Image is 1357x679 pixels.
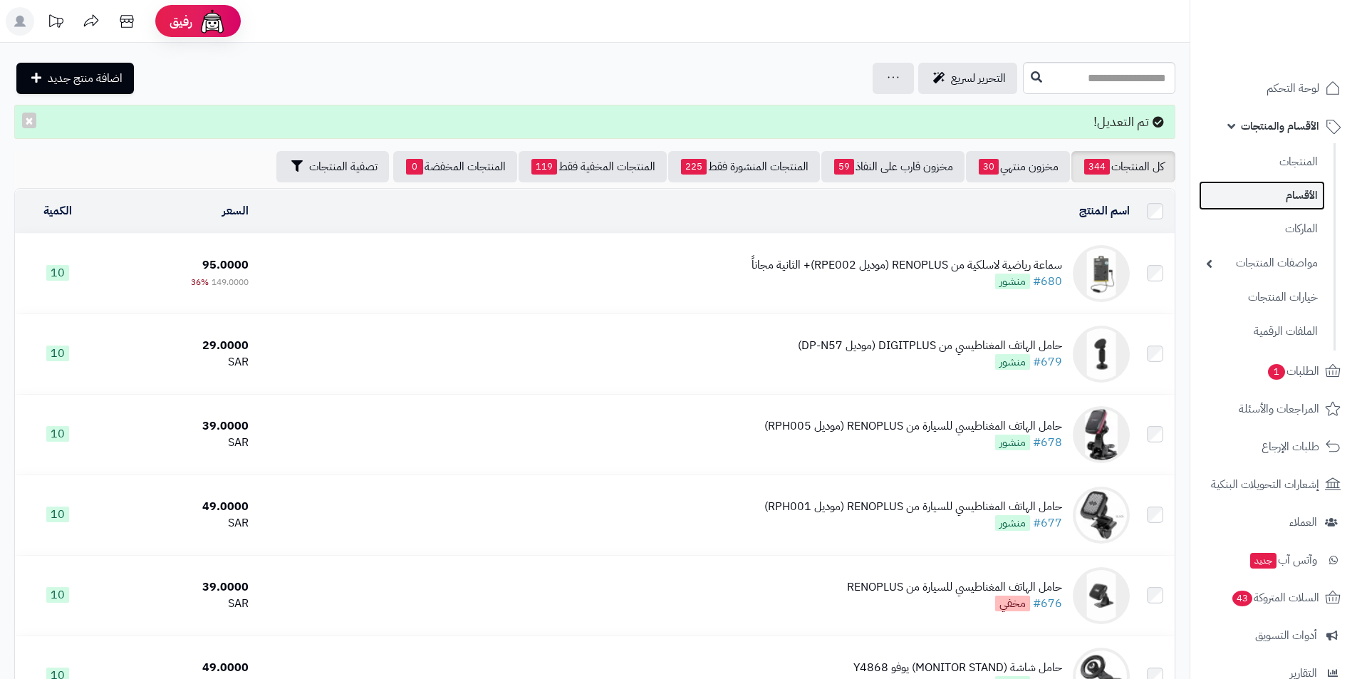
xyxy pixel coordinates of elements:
span: 30 [979,159,999,175]
a: الكمية [43,202,72,219]
a: التحرير لسريع [918,63,1017,94]
span: طلبات الإرجاع [1262,437,1319,457]
img: حامل الهاتف المغناطيسي من DIGITPLUS (موديل DP-N57) [1073,326,1130,383]
div: 39.0000 [106,418,249,435]
span: 344 [1084,159,1110,175]
span: 36% [191,276,209,289]
span: الأقسام والمنتجات [1241,116,1319,136]
span: 95.0000 [202,256,249,274]
a: الطلبات1 [1199,354,1348,388]
span: جديد [1250,553,1277,569]
a: مواصفات المنتجات [1199,248,1325,279]
span: الطلبات [1267,361,1319,381]
a: الأقسام [1199,181,1325,210]
a: مخزون منتهي30 [966,151,1070,182]
span: 1 [1268,364,1285,380]
a: العملاء [1199,505,1348,539]
img: حامل الهاتف المغناطيسي للسيارة من RENOPLUS [1073,567,1130,624]
div: SAR [106,354,249,370]
div: تم التعديل! [14,105,1175,139]
div: SAR [106,515,249,532]
div: 29.0000 [106,338,249,354]
div: 49.0000 [106,660,249,676]
span: العملاء [1289,512,1317,532]
span: وآتس آب [1249,550,1317,570]
span: 43 [1232,591,1252,606]
a: #679 [1033,353,1062,370]
a: المنتجات المنشورة فقط225 [668,151,820,182]
div: 49.0000 [106,499,249,515]
span: 10 [46,265,69,281]
span: أدوات التسويق [1255,626,1317,646]
a: إشعارات التحويلات البنكية [1199,467,1348,502]
span: 10 [46,426,69,442]
span: تصفية المنتجات [309,158,378,175]
img: سماعة رياضية لاسلكية من RENOPLUS (موديل RPE002)+ الثانية مجاناً [1073,245,1130,302]
span: اضافة منتج جديد [48,70,123,87]
a: اسم المنتج [1079,202,1130,219]
span: منشور [995,274,1030,289]
span: إشعارات التحويلات البنكية [1211,475,1319,494]
span: 149.0000 [212,276,249,289]
button: × [22,113,36,128]
a: خيارات المنتجات [1199,282,1325,313]
a: كل المنتجات344 [1071,151,1175,182]
span: لوحة التحكم [1267,78,1319,98]
div: 39.0000 [106,579,249,596]
a: أدوات التسويق [1199,618,1348,653]
div: حامل الهاتف المغناطيسي للسيارة من RENOPLUS [847,579,1062,596]
span: منشور [995,515,1030,531]
a: المنتجات [1199,147,1325,177]
a: لوحة التحكم [1199,71,1348,105]
a: المراجعات والأسئلة [1199,392,1348,426]
div: حامل الهاتف المغناطيسي للسيارة من RENOPLUS (موديل RPH005) [764,418,1062,435]
a: #678 [1033,434,1062,451]
span: مخفي [995,596,1030,611]
a: مخزون قارب على النفاذ59 [821,151,965,182]
span: 10 [46,587,69,603]
span: 119 [531,159,557,175]
a: #676 [1033,595,1062,612]
img: حامل الهاتف المغناطيسي للسيارة من RENOPLUS (موديل RPH005) [1073,406,1130,463]
div: حامل شاشة (MONITOR STAND) يوفو Y4868 [853,660,1062,676]
a: المنتجات المخفضة0 [393,151,517,182]
img: ai-face.png [198,7,227,36]
a: الماركات [1199,214,1325,244]
a: السعر [222,202,249,219]
span: السلات المتروكة [1231,588,1319,608]
span: 0 [406,159,423,175]
span: منشور [995,435,1030,450]
a: #677 [1033,514,1062,532]
span: منشور [995,354,1030,370]
a: طلبات الإرجاع [1199,430,1348,464]
span: رفيق [170,13,192,30]
span: 59 [834,159,854,175]
span: التحرير لسريع [951,70,1006,87]
span: 225 [681,159,707,175]
span: 10 [46,346,69,361]
a: #680 [1033,273,1062,290]
img: حامل الهاتف المغناطيسي للسيارة من RENOPLUS (موديل RPH001) [1073,487,1130,544]
a: وآتس آبجديد [1199,543,1348,577]
a: الملفات الرقمية [1199,316,1325,347]
a: تحديثات المنصة [38,7,73,39]
div: سماعة رياضية لاسلكية من RENOPLUS (موديل RPE002)+ الثانية مجاناً [752,257,1062,274]
button: تصفية المنتجات [276,151,389,182]
div: حامل الهاتف المغناطيسي للسيارة من RENOPLUS (موديل RPH001) [764,499,1062,515]
a: السلات المتروكة43 [1199,581,1348,615]
div: SAR [106,435,249,451]
a: اضافة منتج جديد [16,63,134,94]
span: المراجعات والأسئلة [1239,399,1319,419]
span: 10 [46,507,69,522]
div: SAR [106,596,249,612]
div: حامل الهاتف المغناطيسي من DIGITPLUS (موديل DP-N57) [798,338,1062,354]
a: المنتجات المخفية فقط119 [519,151,667,182]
